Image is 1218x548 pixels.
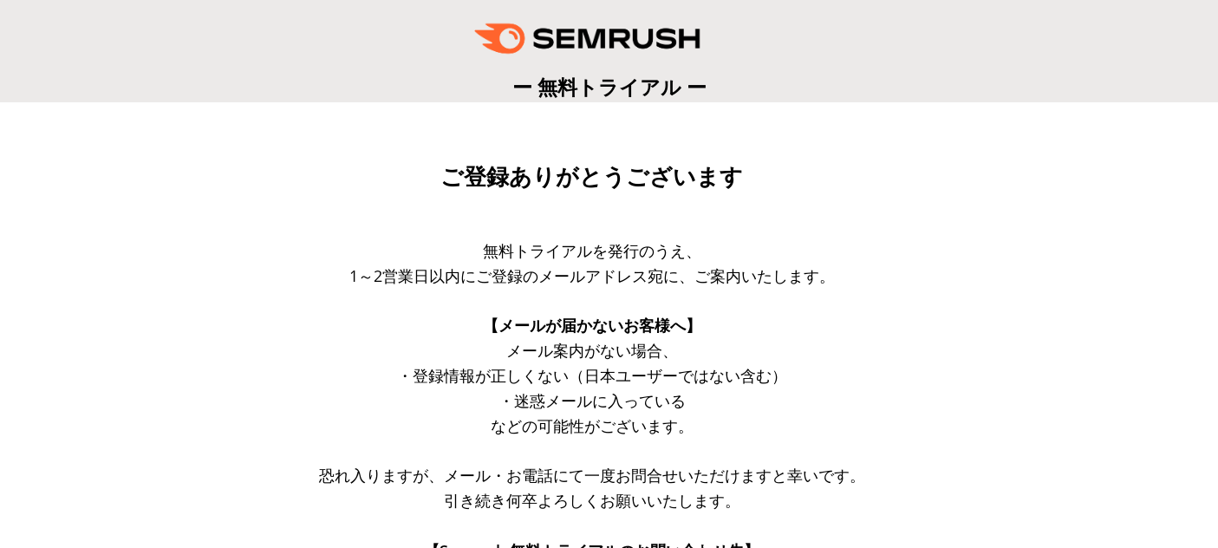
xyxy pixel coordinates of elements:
[483,240,701,261] span: 無料トライアルを発行のうえ、
[506,340,678,361] span: メール案内がない場合、
[444,490,740,511] span: 引き続き何卒よろしくお願いいたします。
[483,315,701,336] span: 【メールが届かないお客様へ】
[319,465,865,486] span: 恐れ入りますが、メール・お電話にて一度お問合せいただけますと幸いです。
[491,415,694,436] span: などの可能性がございます。
[349,265,835,286] span: 1～2営業日以内にご登録のメールアドレス宛に、ご案内いたします。
[397,365,787,386] span: ・登録情報が正しくない（日本ユーザーではない含む）
[440,164,743,190] span: ご登録ありがとうございます
[512,73,707,101] span: ー 無料トライアル ー
[498,390,686,411] span: ・迷惑メールに入っている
